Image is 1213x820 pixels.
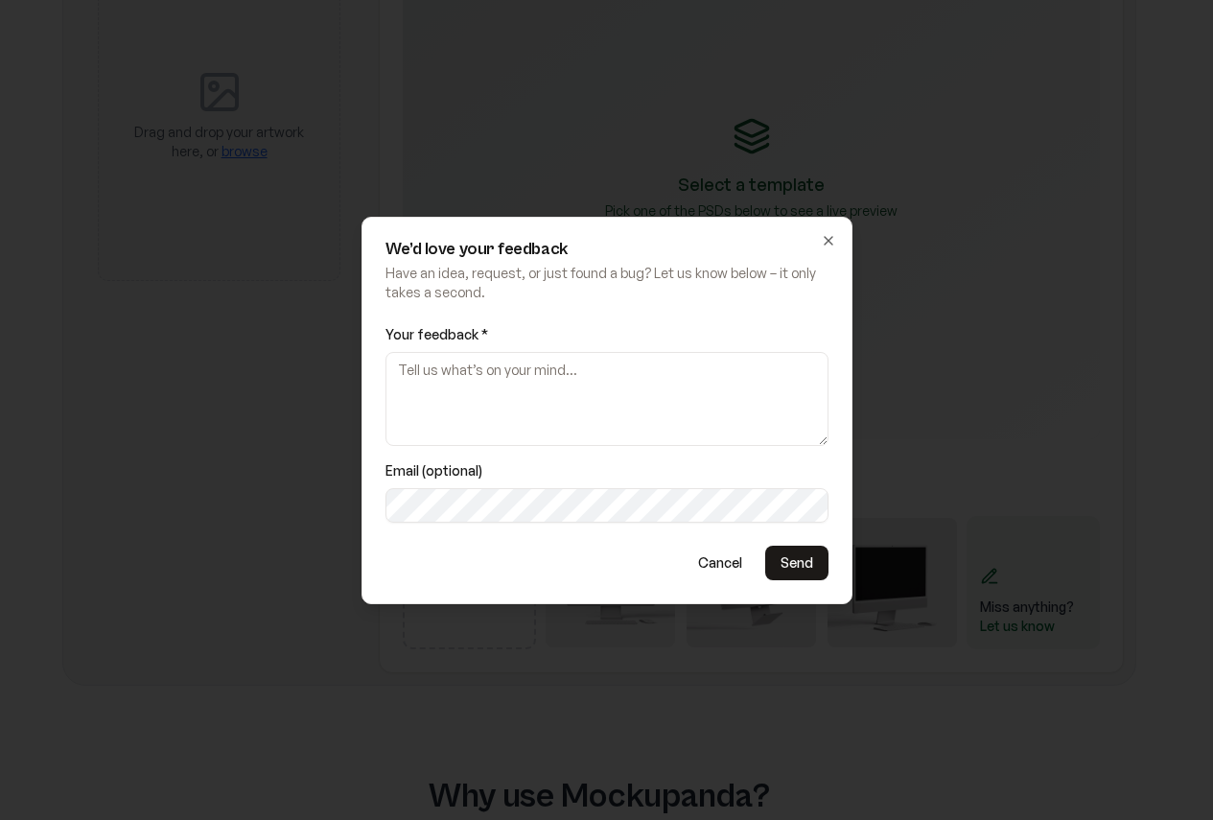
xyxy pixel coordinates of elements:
button: Cancel [683,546,758,580]
input: Email (optional) [385,488,828,523]
p: Have an idea, request, or just found a bug? Let us know below – it only takes a second. [385,264,828,302]
textarea: Your feedback * [385,352,828,446]
h2: We’d love your feedback [385,241,828,258]
span: Email (optional) [385,461,828,480]
span: Your feedback * [385,325,828,344]
button: Send [765,546,828,580]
